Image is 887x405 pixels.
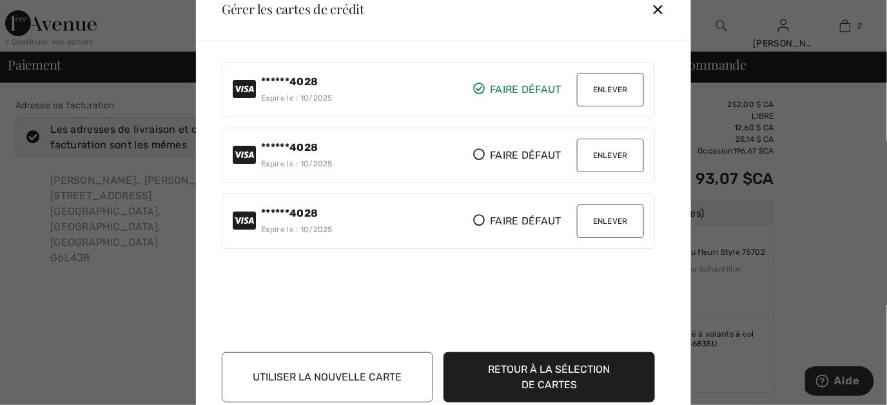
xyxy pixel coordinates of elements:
div: Gérer les cartes de crédit [211,3,364,15]
button: Enlever [577,204,644,238]
button: Enlever [577,139,644,172]
button: Utiliser la nouvelle carte [222,352,433,402]
span: Aide [29,9,55,21]
span: Expire le : 10/2025 [261,159,333,168]
font: Faire défaut [490,83,561,95]
button: Enlever [577,73,644,106]
font: Faire défaut [490,149,561,161]
button: Retour à la sélection de cartes [443,352,655,402]
span: Expire le : 10/2025 [261,94,333,103]
span: Expire le : 10/2025 [261,225,333,234]
font: Faire défaut [490,215,561,227]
